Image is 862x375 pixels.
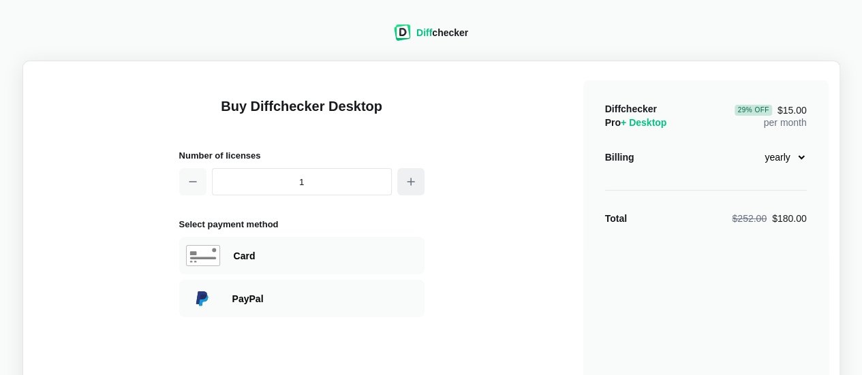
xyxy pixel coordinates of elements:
span: $252.00 [732,213,767,224]
span: $15.00 [735,105,806,116]
div: Paying with PayPal [179,280,425,317]
h2: Number of licenses [179,148,425,163]
div: $180.00 [732,212,806,225]
span: + Desktop [621,117,666,128]
strong: Total [605,213,627,224]
h2: Select payment method [179,217,425,231]
div: Paying with Card [234,249,418,263]
span: Pro [605,117,667,128]
div: checker [416,26,468,39]
div: Billing [605,150,634,164]
div: per month [735,102,806,129]
img: Diffchecker logo [394,25,411,41]
div: Paying with PayPal [232,292,418,306]
a: Diffchecker logoDiffchecker [394,32,468,43]
input: 1 [212,168,392,195]
div: 29 % Off [735,105,771,116]
span: Diffchecker [605,103,657,114]
h1: Buy Diffchecker Desktop [179,97,425,132]
div: Paying with Card [179,237,425,274]
span: Diff [416,27,432,38]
